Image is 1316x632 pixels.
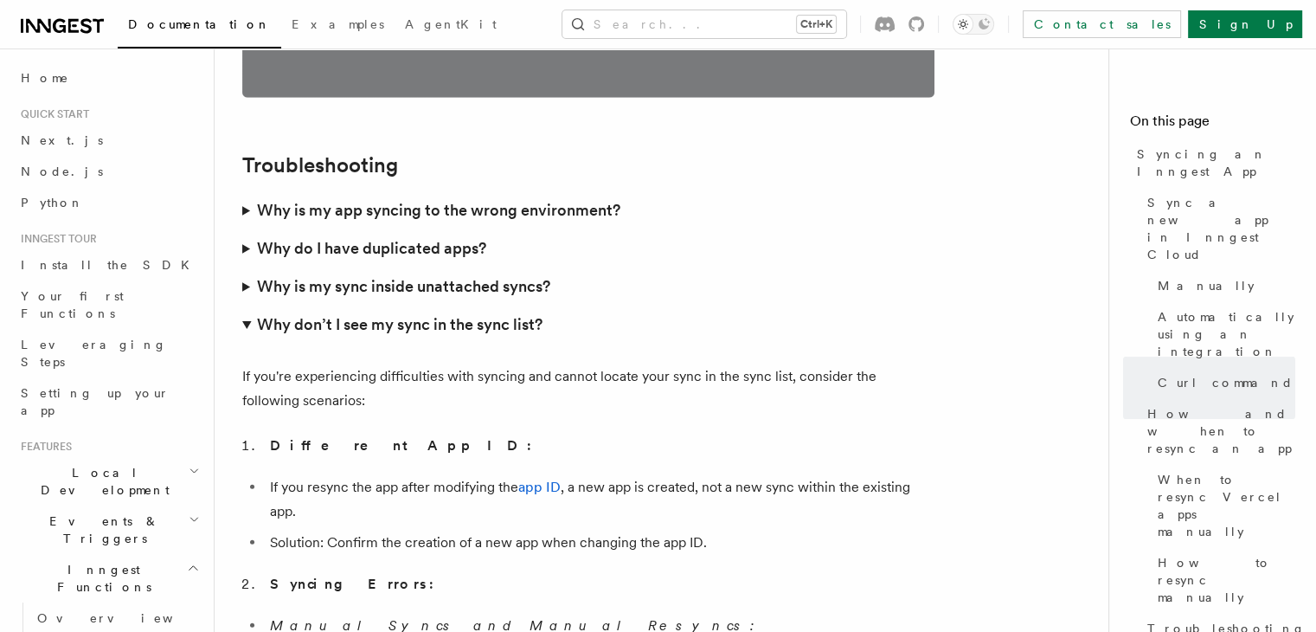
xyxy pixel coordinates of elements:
span: Documentation [128,17,271,31]
a: Leveraging Steps [14,329,203,377]
a: Setting up your app [14,377,203,426]
button: Local Development [14,457,203,506]
li: Solution: Confirm the creation of a new app when changing the app ID. [265,531,934,555]
span: Inngest tour [14,232,97,246]
a: Node.js [14,156,203,187]
span: Inngest Functions [14,561,187,596]
summary: Why is my app syncing to the wrong environment? [242,191,934,229]
span: Overview [37,611,215,625]
span: Python [21,196,84,210]
a: Documentation [118,5,281,48]
span: Quick start [14,107,89,121]
a: AgentKit [395,5,507,47]
span: AgentKit [405,17,497,31]
span: Manually [1158,277,1255,294]
span: When to resync Vercel apps manually [1158,471,1295,540]
p: If you're experiencing difficulties with syncing and cannot locate your sync in the sync list, co... [242,364,934,413]
a: Automatically using an integration [1151,301,1295,367]
a: Sync a new app in Inngest Cloud [1140,187,1295,270]
a: app ID [518,479,561,495]
span: How and when to resync an app [1147,405,1295,457]
summary: Why is my sync inside unattached syncs? [242,268,934,306]
a: Contact sales [1023,10,1181,38]
strong: Different App ID: [270,437,542,454]
a: Manually [1151,270,1295,301]
button: Events & Triggers [14,506,203,554]
span: Leveraging Steps [21,338,167,369]
span: Your first Functions [21,289,124,320]
a: Home [14,62,203,94]
span: Next.js [21,133,103,147]
summary: Why do I have duplicated apps? [242,229,934,268]
a: How and when to resync an app [1140,398,1295,464]
a: Syncing an Inngest App [1130,139,1295,187]
a: When to resync Vercel apps manually [1151,464,1295,547]
strong: Syncing Errors: [270,576,444,592]
h3: Why is my app syncing to the wrong environment? [257,198,620,222]
span: How to resync manually [1158,554,1295,606]
button: Toggle dark mode [953,14,994,35]
span: Node.js [21,164,103,178]
span: Home [21,69,69,87]
span: Curl command [1158,374,1294,391]
a: Next.js [14,125,203,156]
a: Sign Up [1188,10,1302,38]
h3: Why is my sync inside unattached syncs? [257,274,550,299]
span: Setting up your app [21,386,170,417]
button: Search...Ctrl+K [562,10,846,38]
span: Local Development [14,464,189,499]
a: Examples [281,5,395,47]
a: How to resync manually [1151,547,1295,613]
span: Automatically using an integration [1158,308,1295,360]
a: Your first Functions [14,281,203,329]
span: Examples [292,17,384,31]
button: Inngest Functions [14,554,203,603]
span: Install the SDK [21,258,200,272]
a: Curl command [1151,367,1295,398]
kbd: Ctrl+K [797,16,836,33]
summary: Why don’t I see my sync in the sync list? [242,306,934,344]
a: Troubleshooting [242,153,398,177]
h3: Why don’t I see my sync in the sync list? [257,313,542,337]
li: If you resync the app after modifying the , a new app is created, not a new sync within the exist... [265,475,934,524]
a: Python [14,187,203,218]
h4: On this page [1130,111,1295,139]
a: Install the SDK [14,249,203,281]
span: Syncing an Inngest App [1137,145,1295,180]
span: Features [14,440,72,454]
h3: Why do I have duplicated apps? [257,236,486,261]
span: Events & Triggers [14,513,189,547]
span: Sync a new app in Inngest Cloud [1147,194,1295,263]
